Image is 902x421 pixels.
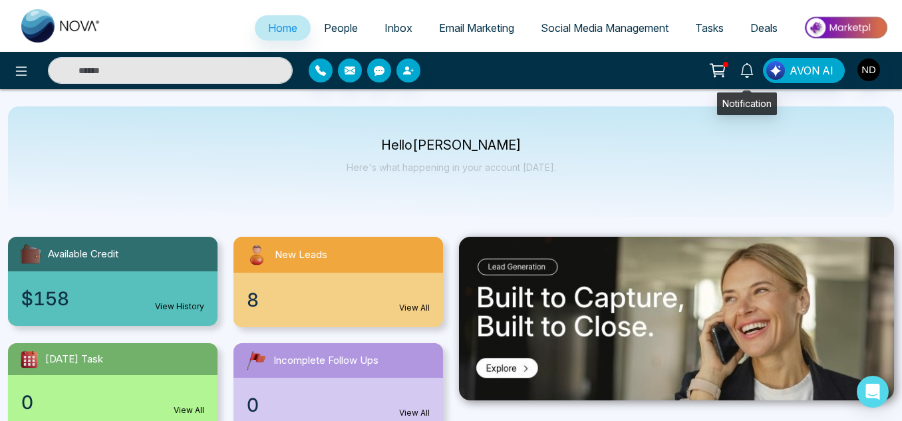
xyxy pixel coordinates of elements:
a: Tasks [682,15,737,41]
a: Home [255,15,311,41]
span: Email Marketing [439,21,514,35]
img: Nova CRM Logo [21,9,101,43]
img: availableCredit.svg [19,242,43,266]
span: 8 [247,286,259,314]
a: View History [155,301,204,313]
span: AVON AI [790,63,833,78]
div: Open Intercom Messenger [857,376,889,408]
div: Notification [717,92,777,115]
span: Home [268,21,297,35]
span: 0 [247,391,259,419]
p: Here's what happening in your account [DATE]. [347,162,556,173]
button: AVON AI [763,58,845,83]
a: View All [399,407,430,419]
img: . [459,237,894,400]
a: People [311,15,371,41]
span: Inbox [384,21,412,35]
img: todayTask.svg [19,349,40,370]
span: Tasks [695,21,724,35]
span: 0 [21,388,33,416]
img: User Avatar [857,59,880,81]
span: $158 [21,285,69,313]
img: Market-place.gif [798,13,894,43]
span: New Leads [275,247,327,263]
img: Lead Flow [766,61,785,80]
img: followUps.svg [244,349,268,372]
a: View All [399,302,430,314]
span: [DATE] Task [45,352,103,367]
a: Social Media Management [527,15,682,41]
span: Deals [750,21,778,35]
span: People [324,21,358,35]
span: Incomplete Follow Ups [273,353,378,368]
a: New Leads8View All [225,237,451,327]
a: Deals [737,15,791,41]
span: Available Credit [48,247,118,262]
img: newLeads.svg [244,242,269,267]
p: Hello [PERSON_NAME] [347,140,556,151]
a: Email Marketing [426,15,527,41]
a: View All [174,404,204,416]
a: Inbox [371,15,426,41]
span: Social Media Management [541,21,669,35]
